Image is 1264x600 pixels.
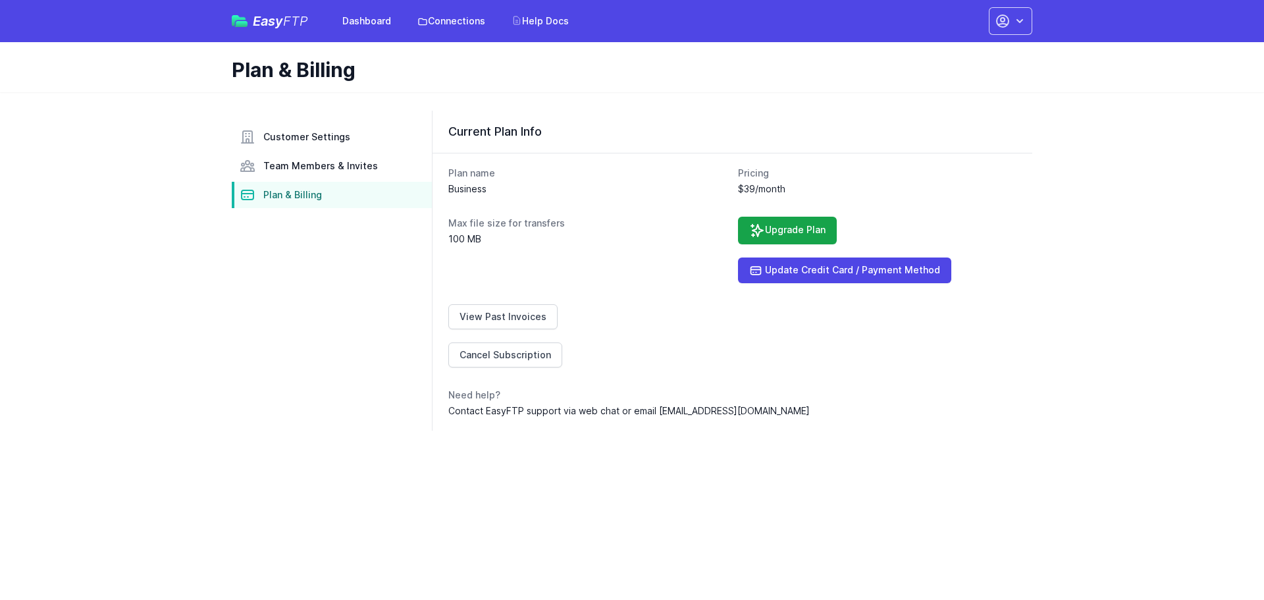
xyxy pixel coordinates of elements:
a: Dashboard [334,9,399,33]
dt: Need help? [448,389,1016,402]
span: FTP [283,13,308,29]
dt: Pricing [738,167,1017,180]
dt: Plan name [448,167,727,180]
dd: $39/month [738,182,1017,196]
a: EasyFTP [232,14,308,28]
a: View Past Invoices [448,304,558,329]
span: Plan & Billing [263,188,322,202]
img: easyftp_logo.png [232,15,248,27]
span: Team Members & Invites [263,159,378,173]
dd: 100 MB [448,232,727,246]
h3: Current Plan Info [448,124,1016,140]
span: Customer Settings [263,130,350,144]
dt: Max file size for transfers [448,217,727,230]
dd: Contact EasyFTP support via web chat or email [EMAIL_ADDRESS][DOMAIN_NAME] [448,404,1016,418]
a: Upgrade Plan [738,217,837,244]
a: Team Members & Invites [232,153,432,179]
span: Easy [253,14,308,28]
a: Plan & Billing [232,182,432,208]
a: Customer Settings [232,124,432,150]
a: Connections [409,9,493,33]
h1: Plan & Billing [232,58,1022,82]
a: Cancel Subscription [448,342,562,368]
dd: Business [448,182,727,196]
a: Help Docs [504,9,577,33]
a: Update Credit Card / Payment Method [738,258,951,283]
